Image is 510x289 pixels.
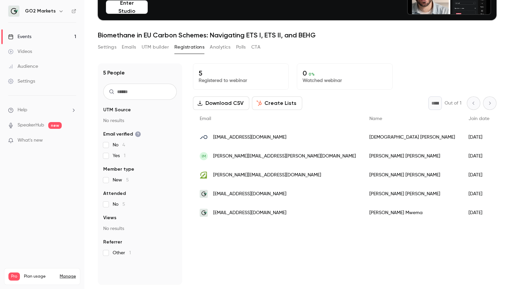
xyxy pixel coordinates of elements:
[309,72,315,77] span: 0 %
[103,107,131,113] span: UTM Source
[8,33,31,40] div: Events
[363,203,462,222] div: [PERSON_NAME] Mwema
[462,184,496,203] div: [DATE]
[251,42,260,53] button: CTA
[200,190,208,198] img: go2-markets.com
[63,281,76,287] p: / 300
[369,116,382,121] span: Name
[213,172,321,179] span: [PERSON_NAME][EMAIL_ADDRESS][DOMAIN_NAME]
[8,6,19,17] img: GO2 Markets
[103,214,116,221] span: Views
[193,96,249,110] button: Download CSV
[126,178,129,182] span: 5
[8,63,38,70] div: Audience
[103,166,134,173] span: Member type
[363,147,462,166] div: [PERSON_NAME] [PERSON_NAME]
[174,42,204,53] button: Registrations
[25,8,56,15] h6: GO2 Markets
[200,171,208,179] img: greensteps.earth
[199,69,283,77] p: 5
[213,153,356,160] span: [PERSON_NAME][EMAIL_ADDRESS][PERSON_NAME][DOMAIN_NAME]
[113,152,125,159] span: Yes
[200,133,208,141] img: cleanworld.no
[122,202,125,207] span: 5
[113,142,125,148] span: No
[236,42,246,53] button: Polls
[462,128,496,147] div: [DATE]
[63,282,65,286] span: 0
[98,31,497,39] h1: Biomethane in EU Carbon Schemes: Navigating ETS I, ETS II, and BEHG
[103,117,177,124] p: No results
[445,100,461,107] p: Out of 1
[8,48,32,55] div: Videos
[363,128,462,147] div: [DEMOGRAPHIC_DATA] [PERSON_NAME]
[103,190,126,197] span: Attended
[213,191,286,198] span: [EMAIL_ADDRESS][DOMAIN_NAME]
[122,143,125,147] span: 4
[18,107,27,114] span: Help
[8,78,35,85] div: Settings
[303,77,387,84] p: Watched webinar
[113,177,129,183] span: New
[103,225,177,232] p: No results
[48,122,62,129] span: new
[213,209,286,216] span: [EMAIL_ADDRESS][DOMAIN_NAME]
[24,274,56,279] span: Plan usage
[363,184,462,203] div: [PERSON_NAME] [PERSON_NAME]
[129,251,131,255] span: 1
[8,281,21,287] p: Videos
[213,134,286,141] span: [EMAIL_ADDRESS][DOMAIN_NAME]
[103,107,177,256] section: facet-groups
[202,153,206,159] span: IM
[363,166,462,184] div: [PERSON_NAME] [PERSON_NAME]
[462,203,496,222] div: [DATE]
[98,42,116,53] button: Settings
[103,131,141,138] span: Email verified
[199,77,283,84] p: Registered to webinar
[8,272,20,281] span: Pro
[252,96,302,110] button: Create Lists
[106,0,148,14] button: Enter Studio
[60,274,76,279] a: Manage
[469,116,489,121] span: Join date
[303,69,387,77] p: 0
[8,107,76,114] li: help-dropdown-opener
[113,201,125,208] span: No
[113,250,131,256] span: Other
[142,42,169,53] button: UTM builder
[103,239,122,245] span: Referrer
[122,42,136,53] button: Emails
[462,166,496,184] div: [DATE]
[200,209,208,217] img: go2-markets.com
[462,147,496,166] div: [DATE]
[103,69,125,77] h1: 5 People
[124,153,125,158] span: 1
[18,122,44,129] a: SpeakerHub
[200,116,211,121] span: Email
[18,137,43,144] span: What's new
[210,42,231,53] button: Analytics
